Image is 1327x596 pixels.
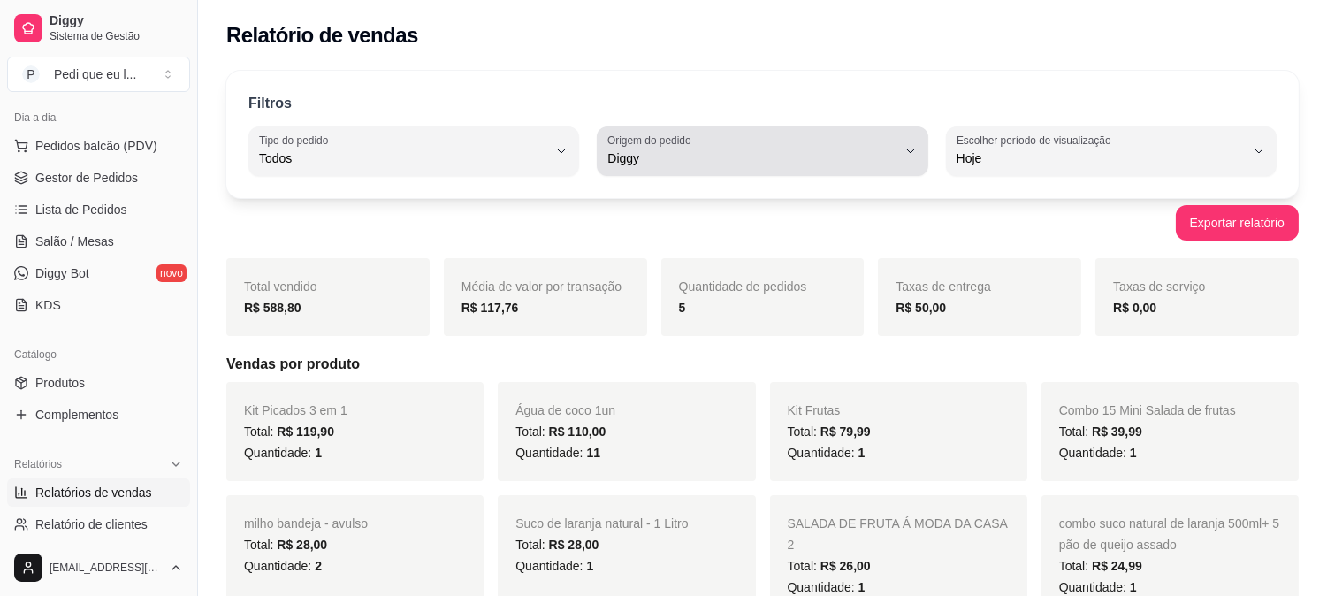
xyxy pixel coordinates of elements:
[226,354,1299,375] h5: Vendas por produto
[7,132,190,160] button: Pedidos balcão (PDV)
[277,538,327,552] span: R$ 28,00
[515,446,600,460] span: Quantidade:
[248,93,292,114] p: Filtros
[1059,580,1137,594] span: Quantidade:
[957,149,1245,167] span: Hoje
[7,510,190,539] a: Relatório de clientes
[1130,446,1137,460] span: 1
[896,279,990,294] span: Taxas de entrega
[259,133,334,148] label: Tipo do pedido
[35,406,118,424] span: Complementos
[259,149,547,167] span: Todos
[7,546,190,589] button: [EMAIL_ADDRESS][DOMAIN_NAME]
[50,13,183,29] span: Diggy
[515,559,593,573] span: Quantidade:
[788,516,1008,552] span: SALADA DE FRUTA Á MODA DA CASA 2
[244,279,317,294] span: Total vendido
[461,279,622,294] span: Média de valor por transação
[957,133,1117,148] label: Escolher período de visualização
[248,126,579,176] button: Tipo do pedidoTodos
[896,301,946,315] strong: R$ 50,00
[244,403,347,417] span: Kit Picados 3 em 1
[1092,559,1142,573] span: R$ 24,99
[35,374,85,392] span: Produtos
[7,340,190,369] div: Catálogo
[820,424,871,439] span: R$ 79,99
[586,446,600,460] span: 11
[7,103,190,132] div: Dia a dia
[7,401,190,429] a: Complementos
[226,21,418,50] h2: Relatório de vendas
[607,149,896,167] span: Diggy
[35,296,61,314] span: KDS
[35,201,127,218] span: Lista de Pedidos
[788,424,871,439] span: Total:
[7,7,190,50] a: DiggySistema de Gestão
[515,516,688,531] span: Suco de laranja natural - 1 Litro
[315,559,322,573] span: 2
[515,403,615,417] span: Água de coco 1un
[14,457,62,471] span: Relatórios
[50,561,162,575] span: [EMAIL_ADDRESS][DOMAIN_NAME]
[788,403,841,417] span: Kit Frutas
[244,446,322,460] span: Quantidade:
[679,301,686,315] strong: 5
[7,57,190,92] button: Select a team
[549,424,606,439] span: R$ 110,00
[244,424,334,439] span: Total:
[607,133,697,148] label: Origem do pedido
[7,259,190,287] a: Diggy Botnovo
[244,559,322,573] span: Quantidade:
[788,446,866,460] span: Quantidade:
[1059,424,1142,439] span: Total:
[7,291,190,319] a: KDS
[1059,516,1279,552] span: combo suco natural de laranja 500ml+ 5 pão de queijo assado
[1092,424,1142,439] span: R$ 39,99
[35,169,138,187] span: Gestor de Pedidos
[244,538,327,552] span: Total:
[1113,301,1156,315] strong: R$ 0,00
[1059,559,1142,573] span: Total:
[679,279,807,294] span: Quantidade de pedidos
[515,538,599,552] span: Total:
[7,164,190,192] a: Gestor de Pedidos
[858,446,866,460] span: 1
[277,424,334,439] span: R$ 119,90
[22,65,40,83] span: P
[35,264,89,282] span: Diggy Bot
[7,478,190,507] a: Relatórios de vendas
[244,516,368,531] span: milho bandeja - avulso
[788,559,871,573] span: Total:
[1130,580,1137,594] span: 1
[1176,205,1299,241] button: Exportar relatório
[1113,279,1205,294] span: Taxas de serviço
[820,559,871,573] span: R$ 26,00
[597,126,927,176] button: Origem do pedidoDiggy
[7,227,190,256] a: Salão / Mesas
[35,516,148,533] span: Relatório de clientes
[35,484,152,501] span: Relatórios de vendas
[1059,403,1236,417] span: Combo 15 Mini Salada de frutas
[549,538,599,552] span: R$ 28,00
[7,195,190,224] a: Lista de Pedidos
[50,29,183,43] span: Sistema de Gestão
[315,446,322,460] span: 1
[946,126,1277,176] button: Escolher período de visualizaçãoHoje
[35,137,157,155] span: Pedidos balcão (PDV)
[35,233,114,250] span: Salão / Mesas
[1059,446,1137,460] span: Quantidade:
[788,580,866,594] span: Quantidade:
[586,559,593,573] span: 1
[461,301,519,315] strong: R$ 117,76
[7,369,190,397] a: Produtos
[858,580,866,594] span: 1
[54,65,136,83] div: Pedi que eu l ...
[244,301,301,315] strong: R$ 588,80
[515,424,606,439] span: Total:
